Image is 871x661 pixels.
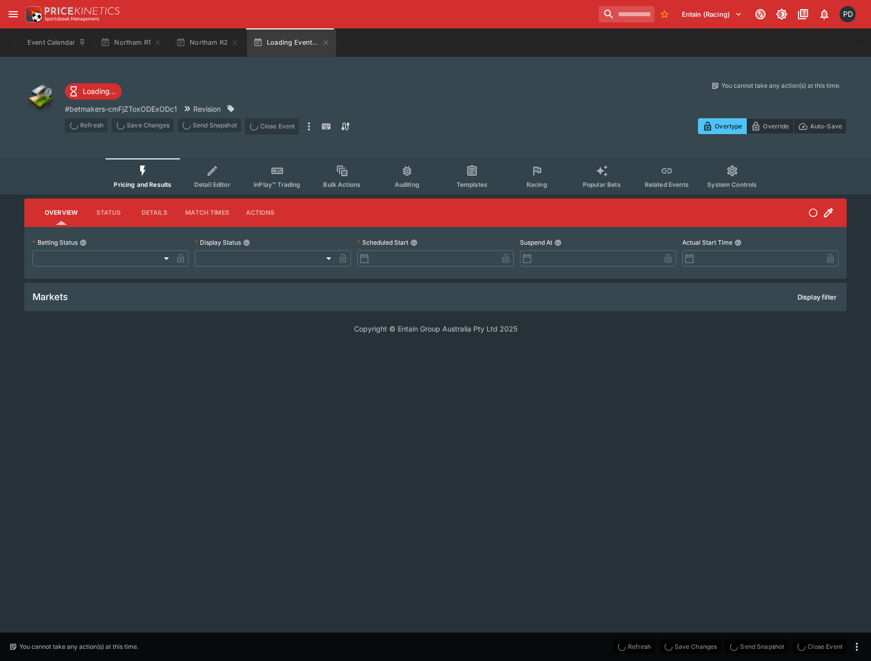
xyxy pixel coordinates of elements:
button: open drawer [4,5,22,23]
div: Start From [698,118,847,134]
button: Status [86,201,131,225]
button: Documentation [794,5,812,23]
button: Event Calendar [21,28,92,57]
button: Notifications [815,5,833,23]
button: Loading Event... [247,28,336,57]
button: Actions [237,201,283,225]
p: Betting Status [32,238,78,247]
p: Display Status [195,238,241,247]
h5: Markets [32,291,68,303]
p: You cannot take any action(s) at this time. [19,642,138,651]
div: Event type filters [106,158,765,194]
span: Detail Editor [194,181,230,188]
button: Scheduled Start [410,239,417,246]
p: Suspend At [520,238,552,247]
button: more [851,641,863,653]
button: Paul Dicioccio [837,3,859,25]
img: PriceKinetics Logo [22,4,43,24]
span: Popular Bets [583,181,621,188]
img: Sportsbook Management [45,17,99,21]
button: Suspend At [554,239,562,246]
p: Actual Start Time [682,238,733,247]
input: search [599,6,654,22]
p: Copy To Clipboard [65,104,177,114]
p: Override [763,121,789,131]
button: Connected to PK [751,5,770,23]
p: You cannot take any action(s) at this time. [721,81,841,90]
span: Pricing and Results [114,181,171,188]
span: Racing [527,181,547,188]
button: more [303,118,315,135]
button: Details [131,201,177,225]
div: Paul Dicioccio [840,6,856,22]
button: Northam R1 [94,28,168,57]
button: Northam R2 [170,28,245,57]
p: Scheduled Start [357,238,408,247]
img: PriceKinetics [45,7,120,15]
button: Display Status [243,239,250,246]
button: Toggle light/dark mode [773,5,791,23]
p: Revision [193,104,221,114]
button: Auto-Save [793,118,847,134]
p: Overtype [715,121,742,131]
button: Display filter [791,289,843,305]
button: Actual Start Time [735,239,742,246]
span: Related Events [645,181,689,188]
span: System Controls [707,181,757,188]
span: Templates [457,181,487,188]
p: Loading... [83,86,116,96]
span: Auditing [395,181,420,188]
button: Override [746,118,793,134]
button: No Bookmarks [656,6,673,22]
button: Match Times [177,201,237,225]
button: Overtype [698,118,747,134]
p: Auto-Save [810,121,842,131]
button: Betting Status [80,239,87,246]
span: InPlay™ Trading [254,181,300,188]
span: Bulk Actions [323,181,361,188]
button: Select Tenant [676,6,748,22]
button: Overview [37,201,86,225]
img: other.png [24,81,57,114]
